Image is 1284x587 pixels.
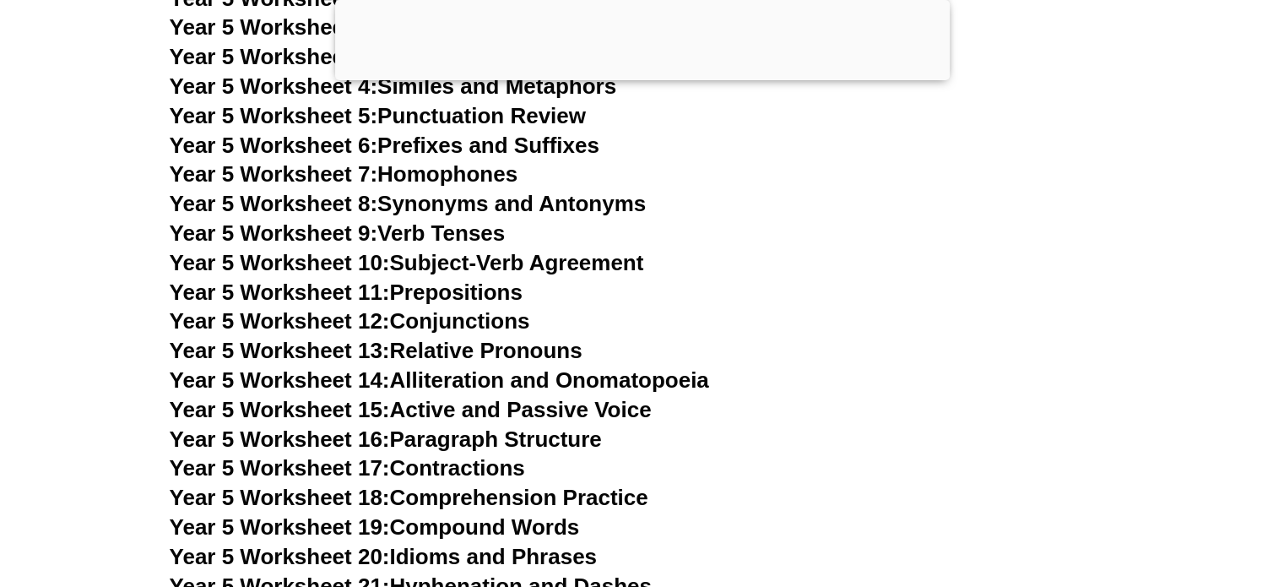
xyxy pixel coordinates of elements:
span: Year 5 Worksheet 3: [170,44,378,69]
a: Year 5 Worksheet 16:Paragraph Structure [170,427,602,452]
a: Year 5 Worksheet 13:Relative Pronouns [170,338,582,363]
span: Year 5 Worksheet 4: [170,73,378,99]
span: Year 5 Worksheet 14: [170,367,390,393]
span: Year 5 Worksheet 20: [170,544,390,569]
a: Year 5 Worksheet 10:Subject-Verb Agreement [170,250,644,275]
a: Year 5 Worksheet 17:Contractions [170,455,525,481]
a: Year 5 Worksheet 19:Compound Words [170,514,580,540]
a: Year 5 Worksheet 5:Punctuation Review [170,103,586,128]
a: Year 5 Worksheet 9:Verb Tenses [170,220,506,246]
a: Year 5 Worksheet 8:Synonyms and Antonyms [170,191,647,216]
span: Year 5 Worksheet 15: [170,397,390,422]
a: Year 5 Worksheet 11:Prepositions [170,280,523,305]
a: Year 5 Worksheet 12:Conjunctions [170,308,530,334]
span: Year 5 Worksheet 16: [170,427,390,452]
a: Year 5 Worksheet 6:Prefixes and Suffixes [170,133,599,158]
a: Year 5 Worksheet 20:Idioms and Phrases [170,544,597,569]
iframe: Chat Widget [1003,397,1284,587]
span: Year 5 Worksheet 5: [170,103,378,128]
span: Year 5 Worksheet 13: [170,338,390,363]
a: Year 5 Worksheet 4:Similes and Metaphors [170,73,617,99]
span: Year 5 Worksheet 2: [170,14,378,40]
a: Year 5 Worksheet 18:Comprehension Practice [170,485,648,510]
span: Year 5 Worksheet 17: [170,455,390,481]
span: Year 5 Worksheet 18: [170,485,390,510]
a: Year 5 Worksheet 14:Alliteration and Onomatopoeia [170,367,709,393]
span: Year 5 Worksheet 6: [170,133,378,158]
span: Year 5 Worksheet 9: [170,220,378,246]
a: Year 5 Worksheet 2:Complex Sentences [170,14,586,40]
span: Year 5 Worksheet 11: [170,280,390,305]
a: Year 5 Worksheet 15:Active and Passive Voice [170,397,652,422]
a: Year 5 Worksheet 7:Homophones [170,161,518,187]
span: Year 5 Worksheet 10: [170,250,390,275]
span: Year 5 Worksheet 19: [170,514,390,540]
span: Year 5 Worksheet 12: [170,308,390,334]
a: Year 5 Worksheet 3:Direct and Indirect Speech [170,44,654,69]
span: Year 5 Worksheet 8: [170,191,378,216]
span: Year 5 Worksheet 7: [170,161,378,187]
